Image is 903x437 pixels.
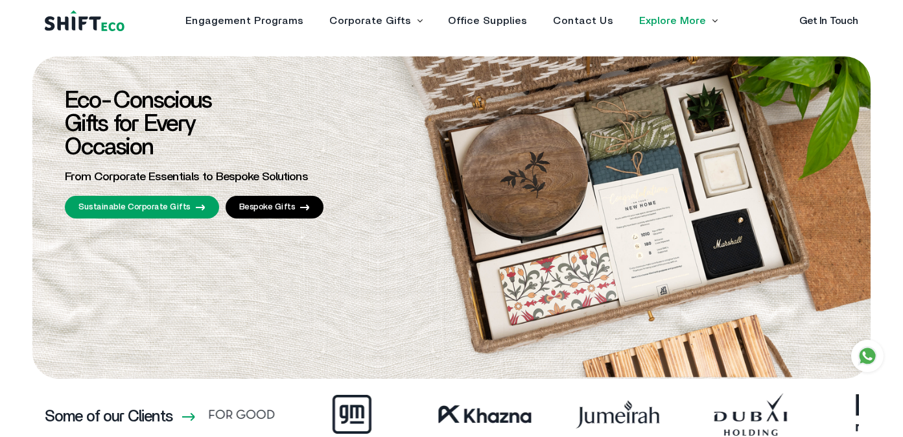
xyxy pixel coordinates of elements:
[677,392,810,437] img: Frame_41.webp
[65,196,219,218] a: Sustainable Corporate Gifts
[65,171,308,183] span: From Corporate Essentials to Bespoke Solutions
[448,16,527,26] a: Office Supplies
[329,16,411,26] a: Corporate Gifts
[185,16,303,26] a: Engagement Programs
[226,196,324,218] a: Bespoke Gifts
[553,16,613,26] a: Contact Us
[412,392,545,437] img: Frame_59.webp
[639,16,706,26] a: Explore More
[545,392,677,437] img: Frame_38.webp
[146,392,279,437] img: Frame_67.webp
[279,392,412,437] img: Frame_42.webp
[45,409,172,425] h3: Some of our Clients
[65,89,211,159] span: Eco-Conscious Gifts for Every Occasion
[799,16,858,26] a: Get In Touch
